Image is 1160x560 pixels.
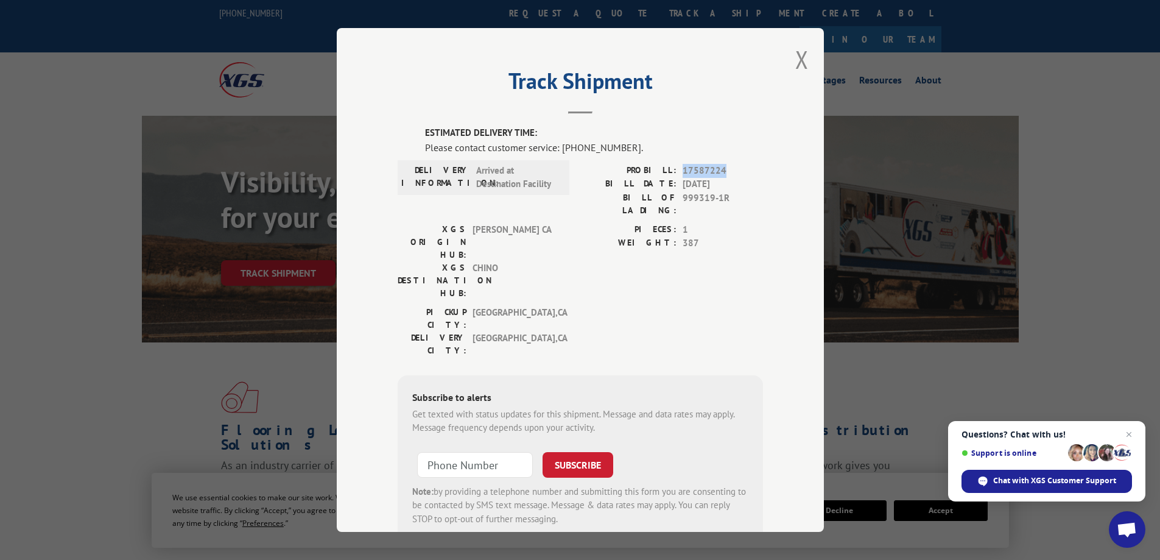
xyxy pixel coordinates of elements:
span: [DATE] [683,177,763,191]
span: [GEOGRAPHIC_DATA] , CA [473,306,555,331]
div: Subscribe to alerts [412,390,748,408]
label: XGS DESTINATION HUB: [398,261,466,300]
div: Open chat [1109,511,1145,548]
span: [GEOGRAPHIC_DATA] , CA [473,331,555,357]
label: DELIVERY CITY: [398,331,466,357]
div: Please contact customer service: [PHONE_NUMBER]. [425,140,763,155]
label: PROBILL: [580,164,677,178]
span: 999319-1R [683,191,763,217]
span: 1 [683,223,763,237]
button: SUBSCRIBE [543,452,613,478]
div: Get texted with status updates for this shipment. Message and data rates may apply. Message frequ... [412,408,748,435]
button: Close modal [795,43,809,76]
span: Chat with XGS Customer Support [993,475,1116,486]
label: PIECES: [580,223,677,237]
label: ESTIMATED DELIVERY TIME: [425,126,763,140]
span: CHINO [473,261,555,300]
div: by providing a telephone number and submitting this form you are consenting to be contacted by SM... [412,485,748,526]
input: Phone Number [417,452,533,478]
div: Chat with XGS Customer Support [961,470,1132,493]
label: BILL OF LADING: [580,191,677,217]
span: 17587224 [683,164,763,178]
h2: Track Shipment [398,73,763,96]
label: BILL DATE: [580,177,677,191]
label: DELIVERY INFORMATION: [401,164,470,191]
span: Arrived at Destination Facility [476,164,558,191]
span: Support is online [961,448,1064,458]
label: XGS ORIGIN HUB: [398,223,466,261]
label: PICKUP CITY: [398,306,466,331]
span: [PERSON_NAME] CA [473,223,555,261]
span: 387 [683,236,763,250]
label: WEIGHT: [580,236,677,250]
span: Questions? Chat with us! [961,430,1132,439]
strong: Note: [412,486,434,497]
span: Close chat [1122,427,1136,442]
